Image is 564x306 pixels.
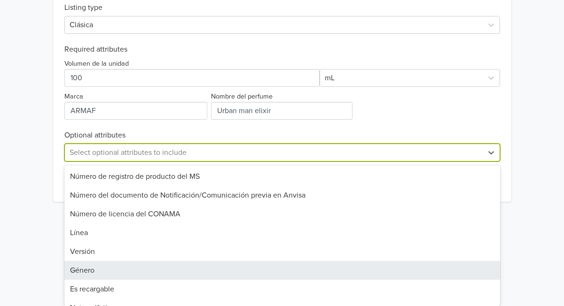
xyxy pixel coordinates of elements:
[64,167,500,186] div: Número de registro de producto del MS
[64,131,500,140] h6: Optional attributes
[64,280,500,298] div: Es recargable
[64,261,500,280] div: Género
[64,223,500,242] div: Línea
[211,92,273,102] label: Nombre del perfume
[64,205,500,223] div: Número de licencia del CONAMA
[64,242,500,261] div: Versión
[64,45,500,54] h6: Required attributes
[64,92,83,102] label: Marca
[64,186,500,205] div: Número del documento de Notificación/Comunicación previa en Anvisa
[64,59,129,69] label: Volumen de la unidad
